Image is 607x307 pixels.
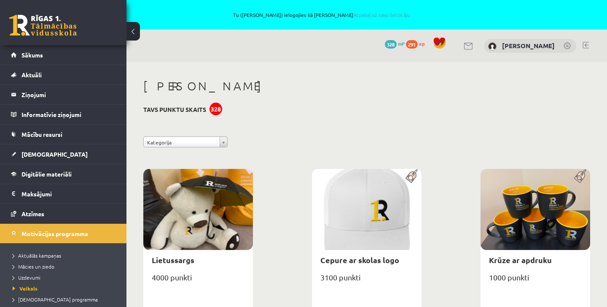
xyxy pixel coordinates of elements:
a: Cepure ar skolas logo [320,255,399,265]
span: Veikals [13,285,38,292]
div: 3100 punkti [312,270,422,291]
a: Mācību resursi [11,125,116,144]
span: Sākums [21,51,43,59]
a: Rīgas 1. Tālmācības vidusskola [9,15,77,36]
span: Uzdevumi [13,274,40,281]
span: 291 [406,40,418,49]
img: Populāra prece [403,169,422,183]
a: 328 mP [385,40,405,47]
img: Populāra prece [571,169,590,183]
a: [DEMOGRAPHIC_DATA] programma [13,296,118,303]
legend: Maksājumi [21,184,116,204]
a: Uzdevumi [13,274,118,281]
a: 291 xp [406,40,429,47]
h3: Tavs punktu skaits [143,106,206,113]
a: Lietussargs [152,255,194,265]
img: Daniels Andrejs Mažis [488,42,497,51]
span: Aktuālās kampaņas [13,252,61,259]
span: Mācību resursi [21,130,62,138]
a: [PERSON_NAME] [502,41,555,50]
a: Atpakaļ uz savu lietotāju [353,11,410,18]
span: Motivācijas programma [21,230,88,237]
a: Mācies un ziedo [13,263,118,270]
a: Kategorija [143,136,228,147]
span: Atzīmes [21,210,44,217]
div: 4000 punkti [143,270,253,291]
a: Aktuāli [11,65,116,84]
span: [DEMOGRAPHIC_DATA] [21,150,88,158]
a: Krūze ar apdruku [489,255,552,265]
div: 1000 punkti [481,270,590,291]
a: Atzīmes [11,204,116,223]
a: Motivācijas programma [11,224,116,243]
span: Kategorija [147,137,216,148]
a: Informatīvie ziņojumi [11,105,116,124]
h1: [PERSON_NAME] [143,79,590,93]
span: mP [398,40,405,47]
a: Aktuālās kampaņas [13,252,118,259]
span: Aktuāli [21,71,42,79]
a: Veikals [13,285,118,292]
a: Maksājumi [11,184,116,204]
legend: Informatīvie ziņojumi [21,105,116,124]
a: Digitālie materiāli [11,164,116,184]
legend: Ziņojumi [21,85,116,104]
div: 328 [209,103,222,115]
a: Ziņojumi [11,85,116,104]
span: Tu ([PERSON_NAME]) ielogojies kā [PERSON_NAME] [97,12,546,17]
a: Sākums [11,45,116,65]
a: [DEMOGRAPHIC_DATA] [11,144,116,164]
span: Digitālie materiāli [21,170,72,178]
span: 328 [385,40,397,49]
span: xp [419,40,424,47]
span: Mācies un ziedo [13,263,54,270]
span: [DEMOGRAPHIC_DATA] programma [13,296,98,303]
